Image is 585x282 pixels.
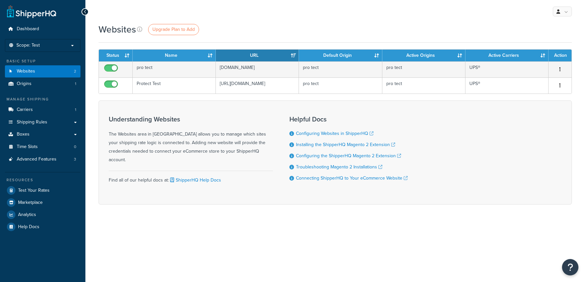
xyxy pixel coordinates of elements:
span: Time Slots [17,144,38,150]
a: Websites 2 [5,65,80,77]
span: 0 [74,144,76,150]
td: pro tect [382,61,465,77]
span: Analytics [18,212,36,218]
span: 1 [75,81,76,87]
span: Dashboard [17,26,39,32]
li: Carriers [5,104,80,116]
th: Status: activate to sort column ascending [99,50,133,61]
a: Dashboard [5,23,80,35]
li: Websites [5,65,80,77]
button: Open Resource Center [562,259,578,275]
span: Shipping Rules [17,119,47,125]
td: UPS® [465,77,549,94]
div: Resources [5,177,80,183]
a: Configuring the ShipperHQ Magento 2 Extension [296,152,401,159]
td: pro tect [133,61,216,77]
td: pro tect [299,77,382,94]
a: Boxes [5,128,80,141]
a: Carriers 1 [5,104,80,116]
a: Upgrade Plan to Add [148,24,199,35]
th: Active Carriers: activate to sort column ascending [465,50,549,61]
li: Origins [5,78,80,90]
span: 1 [75,107,76,113]
a: Shipping Rules [5,116,80,128]
span: Carriers [17,107,33,113]
th: Name: activate to sort column ascending [133,50,216,61]
div: The Websites area in [GEOGRAPHIC_DATA] allows you to manage which sites your shipping rate logic ... [109,116,273,164]
a: Marketplace [5,197,80,208]
th: Active Origins: activate to sort column ascending [382,50,465,61]
a: ShipperHQ Home [7,5,56,18]
a: ShipperHQ Help Docs [169,177,221,184]
a: Advanced Features 3 [5,153,80,165]
span: Help Docs [18,224,39,230]
a: Analytics [5,209,80,221]
div: Find all of our helpful docs at: [109,171,273,184]
span: Origins [17,81,32,87]
td: pro tect [299,61,382,77]
span: Upgrade Plan to Add [152,26,195,33]
td: UPS® [465,61,549,77]
td: pro tect [382,77,465,94]
span: 3 [74,157,76,162]
div: Basic Setup [5,58,80,64]
a: Configuring Websites in ShipperHQ [296,130,373,137]
span: Test Your Rates [18,188,50,193]
span: Boxes [17,132,30,137]
h3: Helpful Docs [289,116,408,123]
span: Marketplace [18,200,43,206]
a: Help Docs [5,221,80,233]
th: Default Origin: activate to sort column ascending [299,50,382,61]
div: Manage Shipping [5,97,80,102]
td: Protect Test [133,77,216,94]
h3: Understanding Websites [109,116,273,123]
li: Advanced Features [5,153,80,165]
a: Time Slots 0 [5,141,80,153]
th: Action [549,50,572,61]
span: Advanced Features [17,157,56,162]
h1: Websites [99,23,136,36]
td: [URL][DOMAIN_NAME] [216,77,299,94]
li: Time Slots [5,141,80,153]
a: Connecting ShipperHQ to Your eCommerce Website [296,175,408,182]
a: Installing the ShipperHQ Magento 2 Extension [296,141,395,148]
td: [DOMAIN_NAME] [216,61,299,77]
a: Origins 1 [5,78,80,90]
span: 2 [74,69,76,74]
span: Scope: Test [16,43,40,48]
th: URL: activate to sort column ascending [216,50,299,61]
a: Troubleshooting Magento 2 Installations [296,163,382,170]
span: Websites [17,69,35,74]
a: Test Your Rates [5,184,80,196]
